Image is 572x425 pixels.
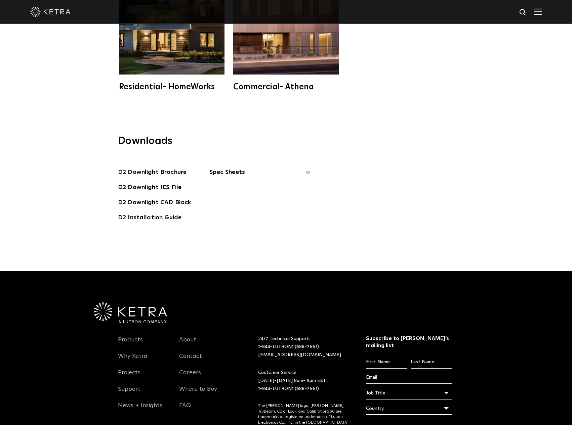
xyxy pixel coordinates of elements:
[366,356,407,369] input: First Name
[258,386,319,391] a: 1-844-LUTRON1 (588-7661)
[118,135,454,152] h3: Downloads
[179,335,230,417] div: Navigation Menu
[366,335,452,349] h3: Subscribe to [PERSON_NAME]’s mailing list
[94,302,167,323] img: Ketra-aLutronCo_White_RGB
[258,335,349,359] p: 24/7 Technical Support:
[179,369,201,384] a: Careers
[179,352,202,368] a: Contact
[119,83,224,91] div: Residential- HomeWorks
[209,168,310,182] span: Spec Sheets
[179,336,196,351] a: About
[118,402,162,417] a: News + Insights
[258,369,349,393] p: Customer Service: [DATE]-[DATE] 8am- 5pm EST
[366,402,452,415] div: Country
[258,344,319,349] a: 1-844-LUTRON1 (588-7661)
[366,371,452,384] input: Email
[366,387,452,399] div: Job Title
[118,385,140,401] a: Support
[179,385,217,401] a: Where to Buy
[233,83,339,91] div: Commercial- Athena
[118,183,181,193] a: D2 Downlight IES File
[118,369,140,384] a: Projects
[179,402,191,417] a: FAQ
[118,335,169,417] div: Navigation Menu
[118,336,143,351] a: Products
[411,356,452,369] input: Last Name
[118,198,191,208] a: D2 Downlight CAD Block
[118,168,187,178] a: D2 Downlight Brochure
[534,8,542,15] img: Hamburger%20Nav.svg
[258,352,341,357] a: [EMAIL_ADDRESS][DOMAIN_NAME]
[118,352,148,368] a: Why Ketra
[118,213,181,224] a: D2 Installation Guide
[519,8,527,17] img: search icon
[30,7,71,17] img: ketra-logo-2019-white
